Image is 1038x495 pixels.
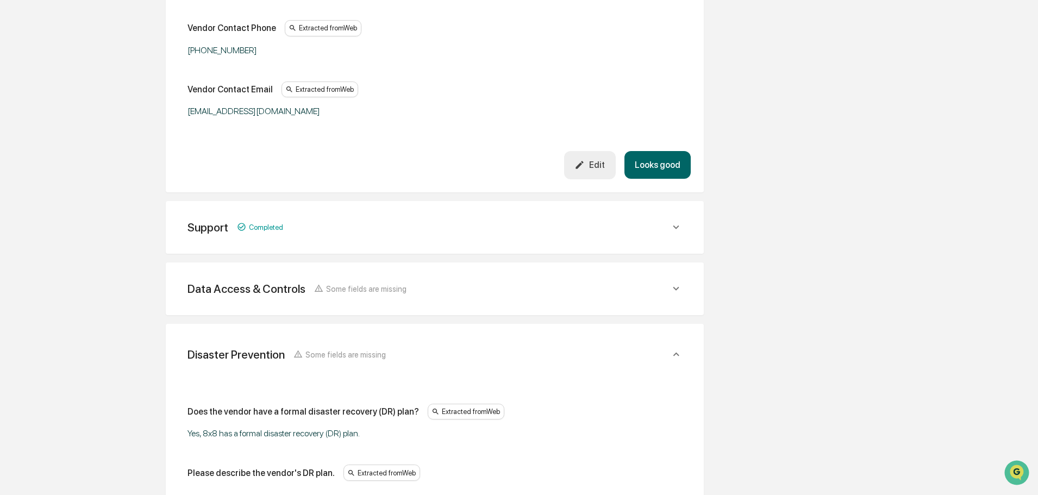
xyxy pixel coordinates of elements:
div: SupportCompleted [179,214,691,241]
span: Pylon [108,184,132,192]
div: Disaster Prevention [187,348,285,361]
p: How can we help? [11,23,198,40]
div: [EMAIL_ADDRESS][DOMAIN_NAME] [187,106,459,116]
span: Some fields are missing [305,350,386,359]
div: 🔎 [11,159,20,167]
button: Start new chat [185,86,198,99]
a: 🗄️Attestations [74,133,139,152]
span: Preclearance [22,137,70,148]
img: 1746055101610-c473b297-6a78-478c-a979-82029cc54cd1 [11,83,30,103]
div: Extracted from Web [428,404,504,420]
span: Some fields are missing [326,284,407,293]
button: Looks good [624,151,691,179]
div: Data Access & ControlsSome fields are missing [179,275,691,302]
div: Start new chat [37,83,178,94]
div: 🖐️ [11,138,20,147]
a: Powered byPylon [77,184,132,192]
div: Extracted from Web [285,20,361,36]
div: Data Access & Controls [187,282,305,296]
span: Attestations [90,137,135,148]
div: Does the vendor have a formal disaster recovery (DR) plan? [187,406,419,417]
div: Extracted from Web [282,82,358,98]
div: Disaster PreventionSome fields are missing [179,337,691,372]
div: Yes, 8x8 has a formal disaster recovery (DR) plan. [187,428,459,438]
div: 🗄️ [79,138,87,147]
span: Data Lookup [22,158,68,168]
button: Edit [564,151,616,179]
a: 🔎Data Lookup [7,153,73,173]
div: Vendor Contact Phone [187,23,276,33]
div: We're available if you need us! [37,94,137,103]
iframe: Open customer support [1003,459,1033,488]
span: Completed [249,223,283,231]
div: Vendor Contact Email [187,84,273,95]
div: Extracted from Web [343,465,420,481]
div: Support [187,221,228,234]
div: [PHONE_NUMBER] [187,45,459,55]
div: Please describe the vendor's DR plan. [187,468,335,478]
div: Edit [574,160,605,170]
a: 🖐️Preclearance [7,133,74,152]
